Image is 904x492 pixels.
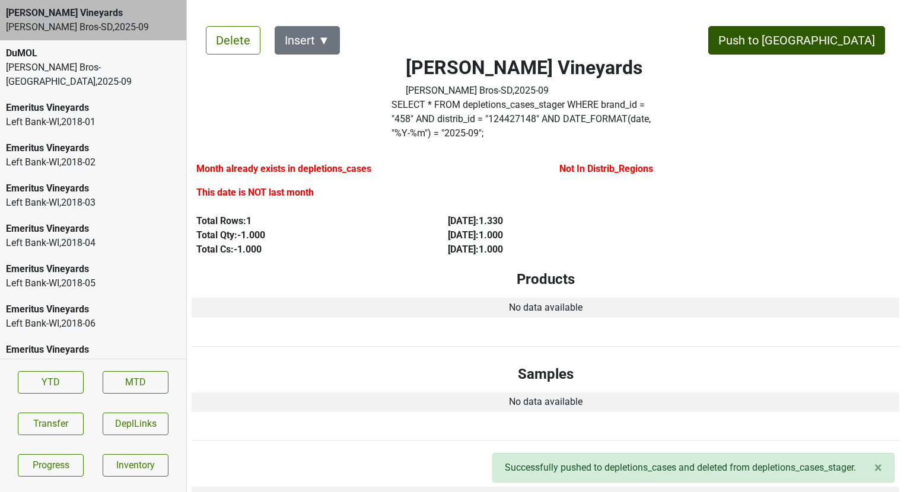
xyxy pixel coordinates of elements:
td: No data available [192,392,899,413]
h2: [PERSON_NAME] Vineyards [406,56,642,79]
button: Transfer [18,413,84,435]
label: Month already exists in depletions_cases [196,162,371,176]
div: Emeritus Vineyards [6,141,180,155]
div: [PERSON_NAME] Bros-[GEOGRAPHIC_DATA] , 2025 - 09 [6,60,180,89]
div: Emeritus Vineyards [6,222,180,236]
a: MTD [103,371,168,394]
h4: Products [201,271,890,288]
div: Emeritus Vineyards [6,101,180,115]
a: Inventory [103,454,168,477]
button: DeplLinks [103,413,168,435]
div: Successfully pushed to depletions_cases and deleted from depletions_cases_stager. [492,453,895,483]
div: Left Bank-WI , 2018 - 05 [6,276,180,290]
div: [PERSON_NAME] Vineyards [6,6,180,20]
div: [PERSON_NAME] Bros-SD , 2025 - 09 [406,84,642,98]
div: Left Bank-WI , 2018 - 01 [6,115,180,129]
div: DuMOL [6,46,180,60]
span: × [874,459,882,476]
div: Left Bank-WI , 2018 - 04 [6,236,180,250]
td: No data available [192,298,899,318]
div: Emeritus Vineyards [6,262,180,276]
div: [DATE] : 1.000 [448,228,672,242]
a: Progress [18,454,84,477]
div: Emeritus Vineyards [6,181,180,196]
div: Left Bank-WI , 2018 - 02 [6,155,180,170]
h4: Samples [201,366,890,383]
button: Push to [GEOGRAPHIC_DATA] [708,26,885,55]
button: Delete [206,26,260,55]
div: Emeritus Vineyards [6,302,180,317]
label: Click to copy query [391,98,657,140]
div: Emeritus Vineyards [6,343,180,357]
div: Left Bank-WI , 2018 - 03 [6,196,180,210]
div: Total Cs: -1.000 [196,242,421,257]
div: Left Bank-WI , 2018 - 06 [6,317,180,331]
button: Insert ▼ [275,26,340,55]
div: [DATE] : 1.000 [448,242,672,257]
label: Not In Distrib_Regions [559,162,653,176]
div: [DATE] : 1.330 [448,214,672,228]
label: This date is NOT last month [196,186,314,200]
h4: Venues [201,460,890,477]
div: Left Bank-WI , 2018 - 07 [6,357,180,371]
div: Total Qty: -1.000 [196,228,421,242]
div: Total Rows: 1 [196,214,421,228]
a: YTD [18,371,84,394]
div: [PERSON_NAME] Bros-SD , 2025 - 09 [6,20,180,34]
